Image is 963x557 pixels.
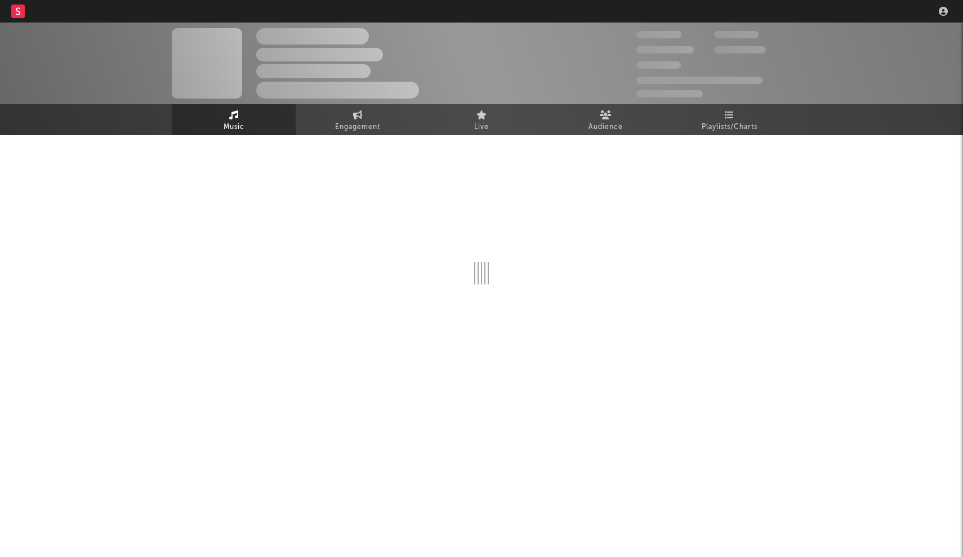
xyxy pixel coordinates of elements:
[636,31,681,38] span: 300,000
[296,104,420,135] a: Engagement
[667,104,791,135] a: Playlists/Charts
[636,90,703,97] span: Jump Score: 85.0
[636,46,694,54] span: 50,000,000
[714,46,766,54] span: 1,000,000
[420,104,543,135] a: Live
[172,104,296,135] a: Music
[702,121,757,134] span: Playlists/Charts
[474,121,489,134] span: Live
[636,77,763,84] span: 50,000,000 Monthly Listeners
[224,121,244,134] span: Music
[636,61,681,69] span: 100,000
[588,121,623,134] span: Audience
[543,104,667,135] a: Audience
[335,121,380,134] span: Engagement
[714,31,759,38] span: 100,000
